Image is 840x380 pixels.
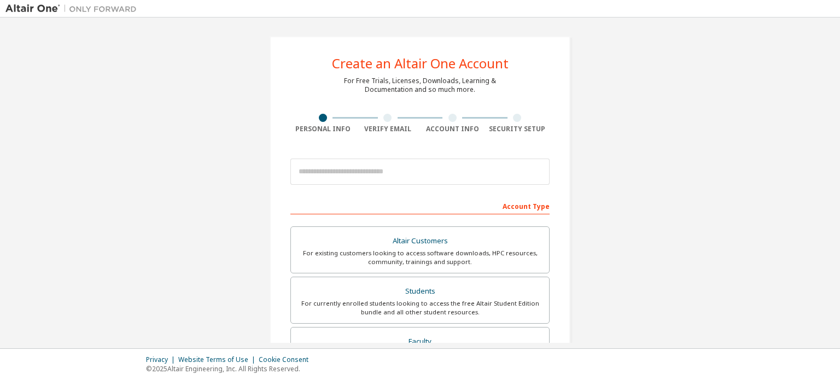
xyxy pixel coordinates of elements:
div: Website Terms of Use [178,355,259,364]
div: Personal Info [290,125,355,133]
div: Account Type [290,197,550,214]
div: Students [297,284,542,299]
div: For currently enrolled students looking to access the free Altair Student Edition bundle and all ... [297,299,542,317]
div: Cookie Consent [259,355,315,364]
div: Account Info [420,125,485,133]
div: Altair Customers [297,233,542,249]
div: Security Setup [485,125,550,133]
div: For existing customers looking to access software downloads, HPC resources, community, trainings ... [297,249,542,266]
img: Altair One [5,3,142,14]
div: Faculty [297,334,542,349]
p: © 2025 Altair Engineering, Inc. All Rights Reserved. [146,364,315,373]
div: For Free Trials, Licenses, Downloads, Learning & Documentation and so much more. [344,77,496,94]
div: Verify Email [355,125,421,133]
div: Create an Altair One Account [332,57,509,70]
div: Privacy [146,355,178,364]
